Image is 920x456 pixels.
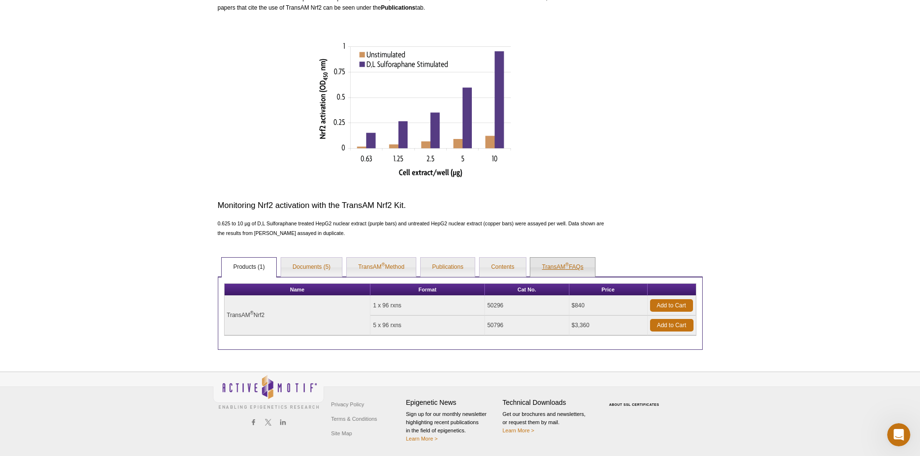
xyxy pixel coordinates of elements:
[381,4,415,11] strong: Publications
[566,262,569,267] sup: ®
[370,316,484,335] td: 5 x 96 rxns
[406,399,498,407] h4: Epigenetic News
[347,258,416,277] a: TransAM®Method
[650,319,694,332] a: Add to Cart
[485,316,569,335] td: 50796
[569,296,648,316] td: $840
[887,423,910,446] iframe: Intercom live chat
[281,258,342,277] a: Documents (5)
[250,310,254,316] sup: ®
[218,200,611,211] h3: Monitoring Nrf2 activation with the TransAM Nrf2 Kit.
[406,436,438,442] a: Learn More >
[329,426,354,441] a: Site Map
[609,403,659,406] a: ABOUT SSL CERTIFICATES
[480,258,526,277] a: Contents
[406,410,498,443] p: Sign up for our monthly newsletter highlighting recent publications in the field of epigenetics.
[222,258,276,277] a: Products (1)
[485,296,569,316] td: 50296
[650,299,693,312] a: Add to Cart
[329,412,380,426] a: Terms & Conditions
[503,410,594,435] p: Get our brochures and newsletters, or request them by mail.
[530,258,595,277] a: TransAM®FAQs
[218,221,604,236] span: 0.625 to 10 µg of D,L Sulforaphane treated HepG2 nuclear extract (purple bars) and untreated HepG...
[225,284,371,296] th: Name
[503,399,594,407] h4: Technical Downloads
[503,428,535,433] a: Learn More >
[599,389,672,410] table: Click to Verify - This site chose Symantec SSL for secure e-commerce and confidential communicati...
[329,397,367,412] a: Privacy Policy
[569,284,648,296] th: Price
[421,258,475,277] a: Publications
[225,296,371,335] td: TransAM Nrf2
[370,296,484,316] td: 1 x 96 rxns
[213,372,324,411] img: Active Motif,
[485,284,569,296] th: Cat No.
[370,284,484,296] th: Format
[569,316,648,335] td: $3,360
[318,41,511,178] img: Monitoring Nrf2 activation
[382,262,385,267] sup: ®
